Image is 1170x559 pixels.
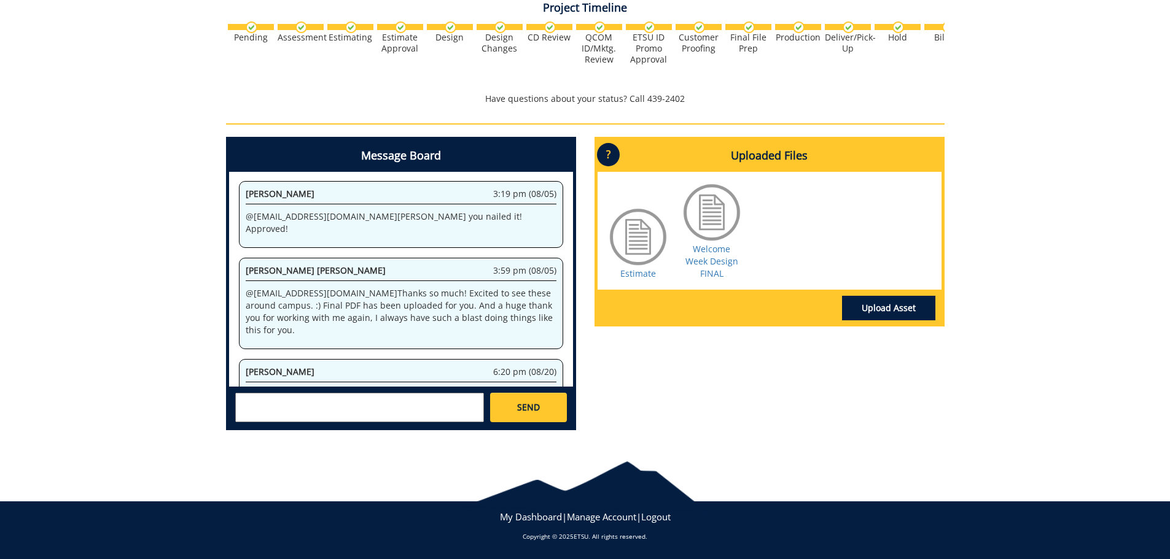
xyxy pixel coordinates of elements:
[892,21,904,33] img: checkmark
[743,21,755,33] img: checkmark
[574,532,588,541] a: ETSU
[229,140,573,172] h4: Message Board
[246,287,556,336] p: @ [EMAIL_ADDRESS][DOMAIN_NAME] Thanks so much! Excited to see these around campus. :) Final PDF h...
[246,264,386,276] span: [PERSON_NAME] [PERSON_NAME]
[597,143,620,166] p: ?
[793,21,805,33] img: checkmark
[924,32,970,43] div: Billing
[598,140,942,172] h4: Uploaded Files
[576,32,622,65] div: QCOM ID/Mktg. Review
[493,366,556,378] span: 6:20 pm (08/20)
[477,32,523,54] div: Design Changes
[427,32,473,43] div: Design
[620,268,656,279] a: Estimate
[395,21,407,33] img: checkmark
[517,401,540,414] span: SEND
[226,2,945,14] h4: Project Timeline
[567,511,636,523] a: Manage Account
[377,32,423,54] div: Estimate Approval
[685,243,738,279] a: Welcome Week Design FINAL
[278,32,324,43] div: Assessment
[345,21,357,33] img: checkmark
[676,32,722,54] div: Customer Proofing
[226,93,945,105] p: Have questions about your status? Call 439-2402
[544,21,556,33] img: checkmark
[500,511,562,523] a: My Dashboard
[246,188,314,199] span: [PERSON_NAME]
[494,21,506,33] img: checkmark
[626,32,672,65] div: ETSU ID Promo Approval
[725,32,771,54] div: Final File Prep
[594,21,606,33] img: checkmark
[246,366,314,377] span: [PERSON_NAME]
[842,296,935,320] a: Upload Asset
[493,264,556,277] span: 3:59 pm (08/05)
[235,393,484,422] textarea: messageToSend
[327,32,373,43] div: Estimating
[228,32,274,43] div: Pending
[693,21,705,33] img: checkmark
[775,32,821,43] div: Production
[493,188,556,200] span: 3:19 pm (08/05)
[246,210,556,235] p: @ [EMAIL_ADDRESS][DOMAIN_NAME] [PERSON_NAME] you nailed it! Approved!
[644,21,655,33] img: checkmark
[942,21,954,33] img: no
[641,511,671,523] a: Logout
[295,21,307,33] img: checkmark
[875,32,921,43] div: Hold
[490,393,566,422] a: SEND
[825,32,871,54] div: Deliver/Pick-Up
[246,21,257,33] img: checkmark
[843,21,854,33] img: checkmark
[526,32,572,43] div: CD Review
[445,21,456,33] img: checkmark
